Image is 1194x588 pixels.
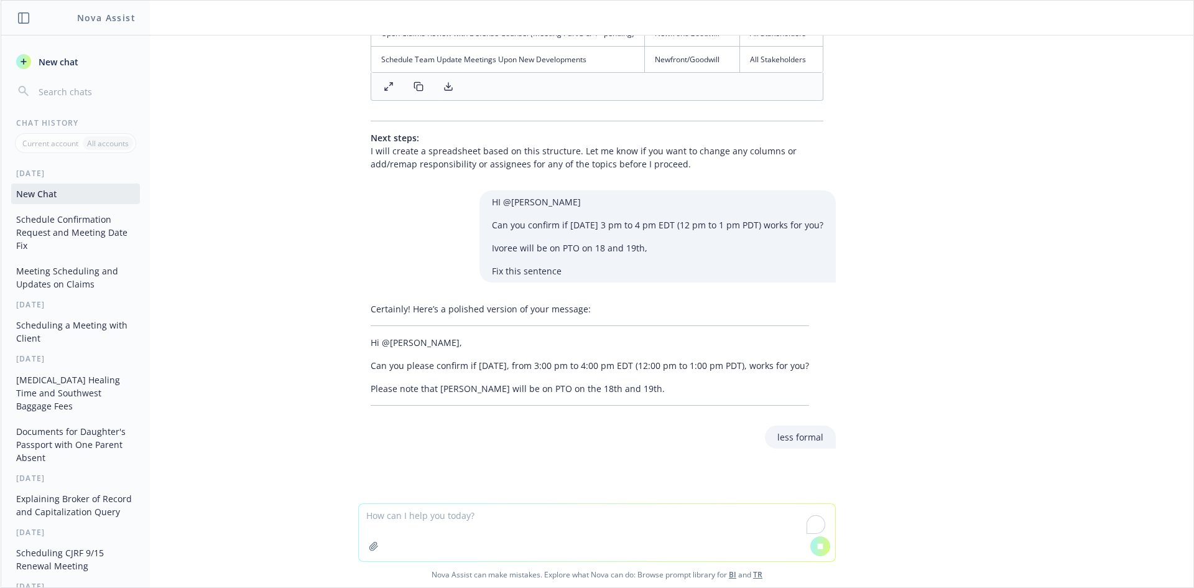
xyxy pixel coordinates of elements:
[36,83,135,100] input: Search chats
[1,299,150,310] div: [DATE]
[492,195,823,208] p: HI @[PERSON_NAME]
[371,382,809,395] p: Please note that [PERSON_NAME] will be on PTO on the 18th and 19th.
[645,47,740,73] td: Newfront/Goodwill
[11,261,140,294] button: Meeting Scheduling and Updates on Claims
[753,569,762,580] a: TR
[492,241,823,254] p: Ivoree will be on PTO on 18 and 19th,
[371,302,809,315] p: Certainly! Here’s a polished version of your message:
[371,47,645,73] td: Schedule Team Update Meetings Upon New Developments
[11,315,140,348] button: Scheduling a Meeting with Client
[1,473,150,483] div: [DATE]
[22,138,78,149] p: Current account
[729,569,736,580] a: BI
[11,209,140,256] button: Schedule Confirmation Request and Meeting Date Fix
[1,168,150,179] div: [DATE]
[36,55,78,68] span: New chat
[11,50,140,73] button: New chat
[371,132,419,144] span: Next steps:
[1,353,150,364] div: [DATE]
[492,218,823,231] p: Can you confirm if [DATE] 3 pm to 4 pm EDT (12 pm to 1 pm PDT) works for you?
[371,359,809,372] p: Can you please confirm if [DATE], from 3:00 pm to 4:00 pm EDT (12:00 pm to 1:00 pm PDT), works fo...
[359,504,835,561] textarea: To enrich screen reader interactions, please activate Accessibility in Grammarly extension settings
[87,138,129,149] p: All accounts
[11,543,140,576] button: Scheduling CJRF 9/15 Renewal Meeting
[11,488,140,522] button: Explaining Broker of Record and Capitalization Query
[1,118,150,128] div: Chat History
[777,431,823,444] p: less formal
[371,131,823,170] p: I will create a spreadsheet based on this structure. Let me know if you want to change any column...
[492,264,823,278] p: Fix this sentence
[6,562,1188,587] span: Nova Assist can make mistakes. Explore what Nova can do: Browse prompt library for and
[11,184,140,204] button: New Chat
[371,336,809,349] p: Hi @[PERSON_NAME],
[11,370,140,416] button: [MEDICAL_DATA] Healing Time and Southwest Baggage Fees
[740,47,876,73] td: All Stakeholders
[1,527,150,538] div: [DATE]
[77,11,136,24] h1: Nova Assist
[11,421,140,468] button: Documents for Daughter's Passport with One Parent Absent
